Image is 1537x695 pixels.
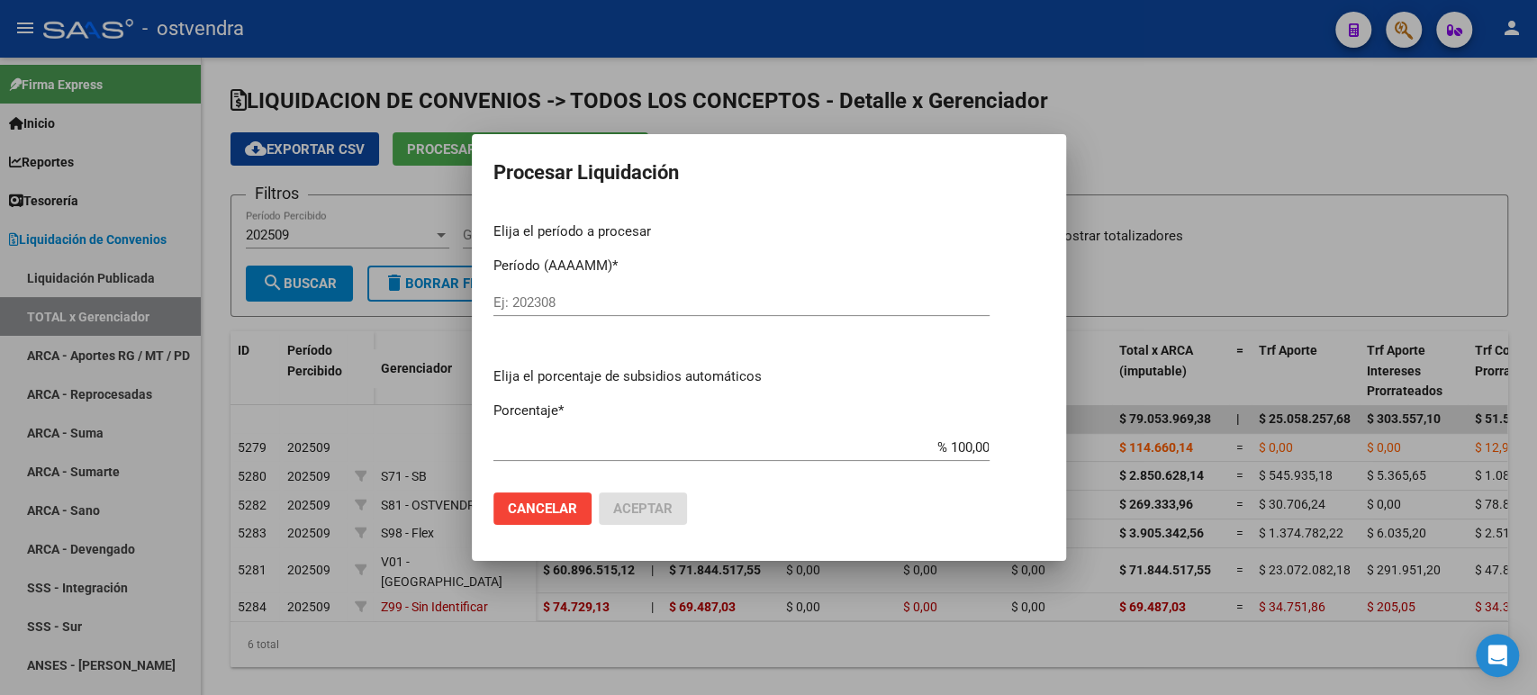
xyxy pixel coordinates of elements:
button: Cancelar [493,492,592,525]
p: Porcentaje [493,401,1044,421]
div: Open Intercom Messenger [1476,634,1519,677]
button: Aceptar [599,492,687,525]
p: Elija el porcentaje de subsidios automáticos [493,366,1044,387]
p: Período (AAAAMM) [493,256,1044,276]
h2: Procesar Liquidación [493,156,1044,190]
span: Aceptar [613,501,673,517]
span: Cancelar [508,501,577,517]
p: Elija el período a procesar [493,221,1044,242]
